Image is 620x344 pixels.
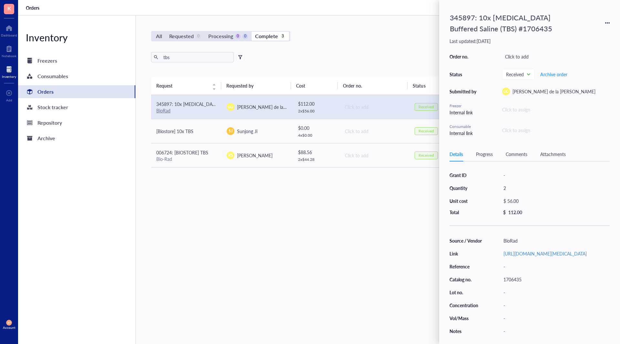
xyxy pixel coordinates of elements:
[1,33,17,37] div: Dashboard
[156,82,208,89] span: Request
[156,128,193,134] span: [Biostore] 10x TBS
[476,151,493,158] div: Progress
[540,151,566,158] div: Attachments
[449,172,482,178] div: Grant ID
[502,127,610,134] div: Click to assign
[37,56,57,65] div: Freezers
[37,103,68,112] div: Stock tracker
[540,69,568,79] button: Archive order
[298,149,334,156] div: $ 88.56
[7,4,11,12] span: K
[18,54,135,67] a: Freezers
[501,314,610,323] div: -
[449,198,482,204] div: Unit cost
[280,34,285,39] div: 3
[37,134,55,143] div: Archive
[506,151,527,158] div: Comments
[501,327,610,336] div: -
[151,31,290,41] div: segmented control
[501,196,607,205] div: $ 56.00
[237,128,257,134] span: Sunjong Ji
[18,70,135,83] a: Consumables
[237,104,320,110] span: [PERSON_NAME] de la [PERSON_NAME]
[2,75,16,78] div: Inventory
[449,238,482,244] div: Source / Vendor
[255,32,278,41] div: Complete
[18,101,135,114] a: Stock tracker
[502,52,610,61] div: Click to add
[503,209,506,215] div: $
[339,143,409,167] td: Click to add
[449,103,479,109] div: Freezer
[18,31,135,44] div: Inventory
[26,5,41,11] a: Orders
[449,185,482,191] div: Quantity
[338,77,408,95] th: Order no.
[540,72,567,77] span: Archive order
[449,130,479,137] div: Internal link
[161,52,231,62] input: Find orders in table
[298,109,334,114] div: 2 x $ 56.00
[18,116,135,129] a: Repository
[449,124,479,130] div: Consumable
[2,64,16,78] a: Inventory
[449,38,610,44] div: Last updated: [DATE]
[229,128,232,134] span: SJ
[449,54,479,59] div: Order no.
[501,171,610,180] div: -
[237,152,273,159] span: [PERSON_NAME]
[449,109,479,116] div: Internal link
[37,72,68,81] div: Consumables
[447,10,583,36] div: 345897: 10x [MEDICAL_DATA] Buffered Saline (TBS) #1706435
[291,77,337,95] th: Cost
[156,149,208,156] span: 006724: [BIOSTORE] TBS
[151,77,221,95] th: Request
[298,157,334,162] div: 2 x $ 44.28
[339,95,409,119] td: Click to add
[156,101,284,107] span: 345897: 10x [MEDICAL_DATA] Buffered Saline (TBS) #1706435
[449,315,482,321] div: Vol/Mass
[506,71,530,77] span: Received
[449,264,482,269] div: Reference
[449,151,463,158] div: Details
[502,106,610,113] div: Click to assign
[501,236,610,245] div: BioRad
[503,89,509,94] span: DD
[37,87,54,96] div: Orders
[298,133,334,138] div: 4 x $ 0.00
[449,289,482,295] div: Lot no.
[37,118,62,127] div: Repository
[6,98,12,102] div: Add
[501,288,610,297] div: -
[18,132,135,145] a: Archive
[208,32,233,41] div: Processing
[7,321,11,324] span: AP
[449,71,479,77] div: Status
[408,77,454,95] th: Status
[1,23,17,37] a: Dashboard
[501,262,610,271] div: -
[512,88,595,95] span: [PERSON_NAME] de la [PERSON_NAME]
[449,251,482,256] div: Link
[243,34,248,39] div: 0
[339,119,409,143] td: Click to add
[221,77,291,95] th: Requested by
[345,128,404,135] div: Click to add
[345,152,404,159] div: Click to add
[501,301,610,310] div: -
[501,183,610,193] div: 2
[156,32,162,41] div: All
[228,152,233,158] span: KS
[228,104,233,109] span: DD
[501,275,610,284] div: 1706435
[449,209,482,215] div: Total
[449,328,482,334] div: Notes
[449,276,482,282] div: Catalog no.
[503,250,587,257] a: [URL][DOMAIN_NAME][MEDICAL_DATA]
[156,156,216,162] div: Bio-Rad
[298,100,334,107] div: $ 112.00
[418,104,434,109] div: Received
[2,44,16,58] a: Notebook
[2,54,16,58] div: Notebook
[418,153,434,158] div: Received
